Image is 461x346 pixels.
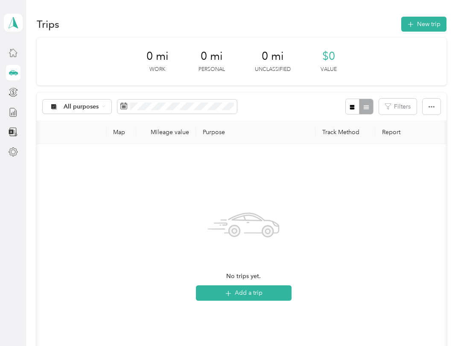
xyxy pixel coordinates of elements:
span: 0 mi [262,50,284,63]
th: Report [375,120,453,144]
p: Unclassified [255,66,291,73]
button: Add a trip [196,285,292,301]
th: Mileage value [136,120,196,144]
th: Map [106,120,136,144]
span: 0 mi [146,50,169,63]
button: Filters [379,99,417,114]
span: All purposes [64,104,99,110]
th: Track Method [315,120,375,144]
span: 0 mi [201,50,223,63]
p: Personal [198,66,225,73]
iframe: Everlance-gr Chat Button Frame [413,298,461,346]
p: Value [321,66,337,73]
button: New trip [401,17,446,32]
p: Work [149,66,165,73]
h1: Trips [37,20,59,29]
span: $0 [322,50,335,63]
th: Purpose [196,120,315,144]
span: No trips yet. [226,272,261,281]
